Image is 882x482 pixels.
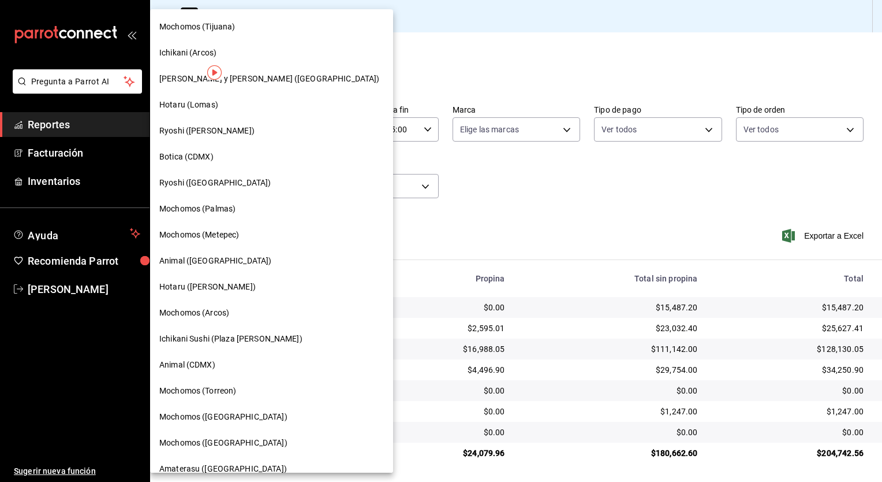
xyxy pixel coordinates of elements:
[159,255,271,267] span: Animal ([GEOGRAPHIC_DATA])
[159,281,256,293] span: Hotaru ([PERSON_NAME])
[159,437,287,449] span: Mochomos ([GEOGRAPHIC_DATA])
[159,47,216,59] span: Ichikani (Arcos)
[159,151,214,163] span: Botica (CDMX)
[159,359,215,371] span: Animal (CDMX)
[159,307,229,319] span: Mochomos (Arcos)
[150,430,393,456] div: Mochomos ([GEOGRAPHIC_DATA])
[159,177,271,189] span: Ryoshi ([GEOGRAPHIC_DATA])
[150,300,393,326] div: Mochomos (Arcos)
[150,378,393,404] div: Mochomos (Torreon)
[150,326,393,352] div: Ichikani Sushi (Plaza [PERSON_NAME])
[150,248,393,274] div: Animal ([GEOGRAPHIC_DATA])
[159,385,236,397] span: Mochomos (Torreon)
[207,65,222,80] img: Tooltip marker
[150,352,393,378] div: Animal (CDMX)
[150,66,393,92] div: [PERSON_NAME] y [PERSON_NAME] ([GEOGRAPHIC_DATA])
[159,203,236,215] span: Mochomos (Palmas)
[150,40,393,66] div: Ichikani (Arcos)
[150,196,393,222] div: Mochomos (Palmas)
[150,274,393,300] div: Hotaru ([PERSON_NAME])
[150,144,393,170] div: Botica (CDMX)
[159,463,287,475] span: Amaterasu ([GEOGRAPHIC_DATA])
[150,404,393,430] div: Mochomos ([GEOGRAPHIC_DATA])
[159,99,218,111] span: Hotaru (Lomas)
[159,333,302,345] span: Ichikani Sushi (Plaza [PERSON_NAME])
[150,456,393,482] div: Amaterasu ([GEOGRAPHIC_DATA])
[159,21,235,33] span: Mochomos (Tijuana)
[159,73,379,85] span: [PERSON_NAME] y [PERSON_NAME] ([GEOGRAPHIC_DATA])
[159,411,287,423] span: Mochomos ([GEOGRAPHIC_DATA])
[150,222,393,248] div: Mochomos (Metepec)
[159,229,239,241] span: Mochomos (Metepec)
[150,118,393,144] div: Ryoshi ([PERSON_NAME])
[150,170,393,196] div: Ryoshi ([GEOGRAPHIC_DATA])
[159,125,255,137] span: Ryoshi ([PERSON_NAME])
[150,14,393,40] div: Mochomos (Tijuana)
[150,92,393,118] div: Hotaru (Lomas)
